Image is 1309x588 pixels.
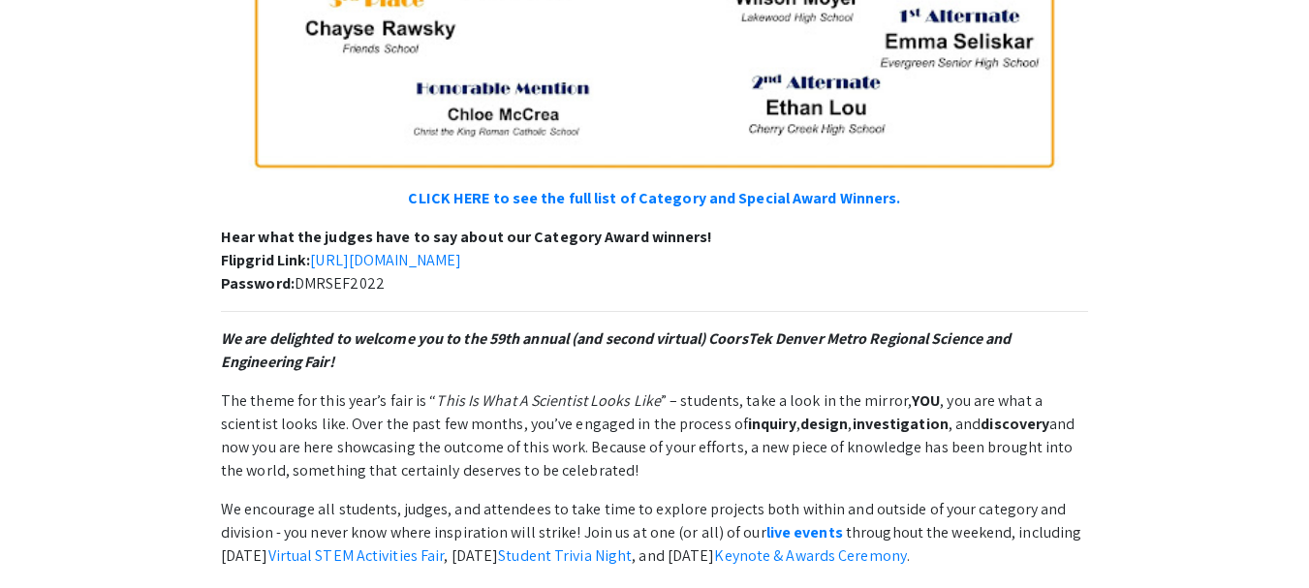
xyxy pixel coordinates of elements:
[800,414,849,434] strong: design
[436,390,661,411] em: This Is What A Scientist Looks Like
[221,187,1088,210] a: CLICK HERE to see the full list of Category and Special Award Winners.
[912,390,940,411] strong: YOU
[310,250,461,270] a: [URL][DOMAIN_NAME]
[221,273,295,294] strong: Password:
[221,227,713,247] strong: Hear what the judges have to say about our Category Award winners!
[221,250,310,270] strong: Flipgrid Link:
[221,389,1088,482] p: The theme for this year’s fair is “ ” – students, take a look in the mirror, , you are what a sci...
[981,414,1049,434] strong: discovery
[498,545,632,566] a: Student Trivia Night
[748,414,796,434] strong: inquiry
[714,545,907,566] a: Keynote & Awards Ceremony
[268,545,445,566] a: Virtual STEM Activities Fair
[221,226,1088,295] p: DMRSEF2022
[766,522,843,542] a: live events
[853,414,949,434] strong: investigation
[408,188,900,208] strong: CLICK HERE to see the full list of Category and Special Award Winners.
[221,328,1011,372] em: We are delighted to welcome you to the 59th annual (and second virtual) CoorsTek Denver Metro Reg...
[221,498,1088,568] p: We encourage all students, judges, and attendees to take time to explore projects both within and...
